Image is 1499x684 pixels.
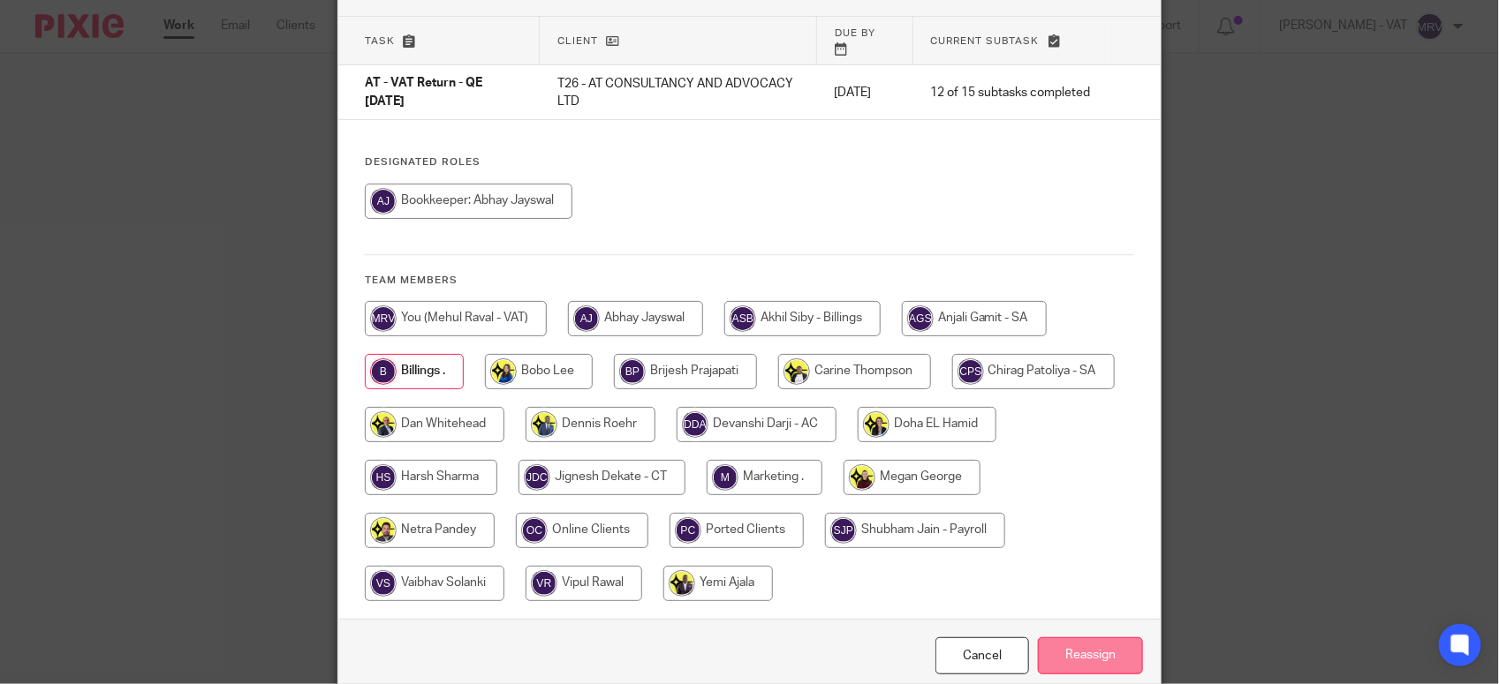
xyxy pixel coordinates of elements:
[912,65,1108,120] td: 12 of 15 subtasks completed
[557,75,799,111] p: T26 - AT CONSULTANCY AND ADVOCACY LTD
[557,36,598,46] span: Client
[365,78,482,109] span: AT - VAT Return - QE [DATE]
[931,36,1040,46] span: Current subtask
[935,637,1029,675] a: Close this dialog window
[835,28,875,38] span: Due by
[834,84,895,101] p: [DATE]
[365,274,1134,288] h4: Team members
[365,36,395,46] span: Task
[1038,637,1143,675] input: Reassign
[365,155,1134,169] h4: Designated Roles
